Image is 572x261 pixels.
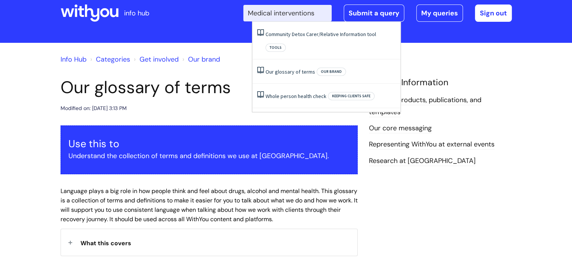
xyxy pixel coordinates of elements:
p: info hub [124,7,149,19]
li: Our brand [181,53,220,65]
li: Get involved [132,53,179,65]
div: Modified on: [DATE] 3:13 PM [61,104,127,113]
a: Get involved [140,55,179,64]
a: Our glossary of terms [266,68,315,75]
h1: Our glossary of terms [61,77,358,98]
span: Our brand [317,68,346,76]
h3: Use this to [68,138,350,150]
a: Submit a query [344,5,404,22]
a: Sign out [475,5,512,22]
p: Understand the collection of terms and definitions we use at [GEOGRAPHIC_DATA]. [68,150,350,162]
a: Research at [GEOGRAPHIC_DATA] [369,156,476,166]
a: Community Detox Carer/Relative Information tool [266,31,376,38]
span: Language plays a big role in how people think and feel about drugs, alcohol and mental health. Th... [61,187,358,223]
div: | - [243,5,512,22]
a: Whole person health check [266,93,326,100]
a: Our core messaging [369,124,432,133]
span: Keeping clients safe [328,92,375,100]
a: Categories [96,55,130,64]
li: Solution home [88,53,130,65]
span: Tools [266,44,286,52]
a: Info Hub [61,55,86,64]
a: My queries [416,5,463,22]
span: What this covers [80,239,131,247]
a: Our brand [188,55,220,64]
a: Branded products, publications, and templates [369,95,481,117]
h4: Related Information [369,77,512,88]
input: Search [243,5,332,21]
a: Representing WithYou at external events [369,140,495,149]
